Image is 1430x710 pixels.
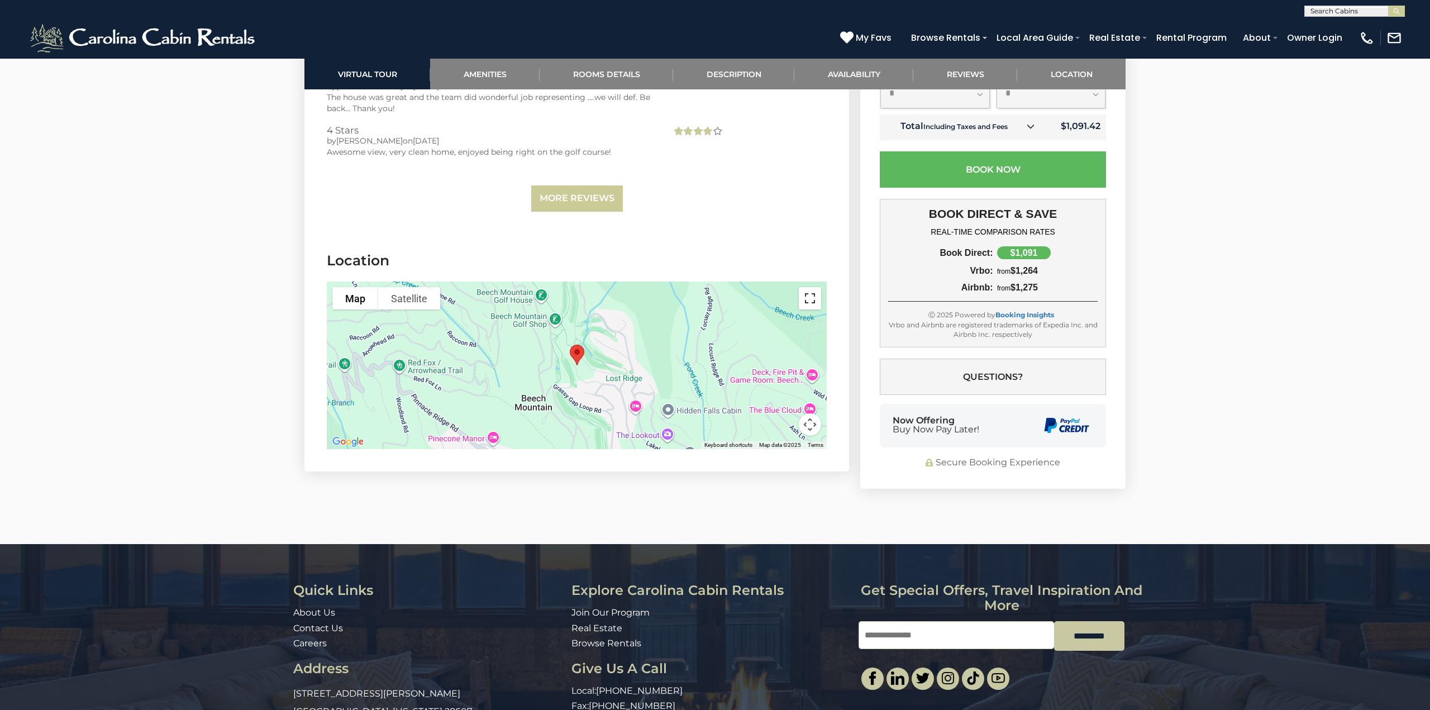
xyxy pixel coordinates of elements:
a: Reviews [913,59,1017,89]
a: Owner Login [1281,28,1348,47]
button: Show satellite imagery [378,287,440,309]
a: Careers [293,638,327,649]
a: Booking Insights [995,311,1054,319]
img: youtube-light.svg [992,671,1005,685]
div: Book Direct: [888,248,993,258]
h3: Address [293,661,563,676]
img: instagram-single.svg [941,671,955,685]
td: Total [880,115,1043,140]
span: My Favs [856,31,892,45]
div: Awesome view, very clean home, enjoyed being right on the golf course! [327,146,655,158]
a: Rooms Details [540,59,673,89]
a: Browse Rentals [571,638,641,649]
a: Description [673,59,794,89]
img: linkedin-single.svg [891,671,904,685]
img: mail-regular-white.png [1386,30,1402,46]
span: from [997,268,1010,275]
img: Google [330,435,366,449]
span: [PERSON_NAME] [336,81,403,91]
a: Virtual Tour [304,59,430,89]
h3: Give Us A Call [571,661,850,676]
button: Show street map [332,287,378,309]
span: [PERSON_NAME] [336,136,403,146]
a: Rental Program [1151,28,1232,47]
a: More Reviews [531,185,623,212]
div: Secure Booking Experience [880,456,1106,469]
span: Map data ©2025 [759,442,801,448]
a: Amenities [430,59,540,89]
a: Join Our Program [571,607,650,618]
button: Map camera controls [799,413,821,436]
h3: BOOK DIRECT & SAVE [888,207,1098,221]
a: Real Estate [571,623,622,633]
a: Local Area Guide [991,28,1079,47]
div: Vrbo: [888,266,993,276]
div: by on [327,135,655,146]
span: [DATE] [413,136,439,146]
img: facebook-single.svg [866,671,879,685]
img: tiktok.svg [966,671,980,685]
div: $1,275 [993,283,1098,293]
a: My Favs [840,31,894,45]
a: Availability [794,59,913,89]
div: $1,264 [993,266,1098,276]
img: phone-regular-white.png [1359,30,1375,46]
a: Browse Rentals [905,28,986,47]
h3: Explore Carolina Cabin Rentals [571,583,850,598]
a: Contact Us [293,623,343,633]
h3: 4 Stars [327,125,655,135]
a: About [1237,28,1276,47]
a: Location [1017,59,1126,89]
h4: REAL-TIME COMPARISON RATES [888,227,1098,236]
button: Questions? [880,358,1106,394]
button: Book Now [880,151,1106,188]
button: Toggle fullscreen view [799,287,821,309]
div: Airbnb: [888,283,993,293]
a: Terms (opens in new tab) [808,442,823,448]
td: $1,091.42 [1043,115,1106,140]
a: [PHONE_NUMBER] [596,685,683,696]
div: Mountain Stay Chalet [565,340,589,370]
img: White-1-2.png [28,21,260,55]
h3: Quick Links [293,583,563,598]
img: twitter-single.svg [916,671,929,685]
p: Local: [571,685,850,698]
a: Open this area in Google Maps (opens a new window) [330,435,366,449]
div: Vrbo and Airbnb are registered trademarks of Expedia Inc. and Airbnb Inc. respectively [888,320,1098,339]
a: Real Estate [1084,28,1146,47]
div: The house was great and the team did wonderful job representing ....we will def. Be back... Thank... [327,92,655,114]
span: [DATE] [413,81,439,91]
h3: Location [327,251,827,270]
a: About Us [293,607,335,618]
button: Keyboard shortcuts [704,441,752,449]
div: Now Offering [893,416,979,434]
small: Including Taxes and Fees [923,122,1008,131]
h3: Get special offers, travel inspiration and more [859,583,1145,613]
span: Buy Now Pay Later! [893,425,979,434]
span: from [997,284,1010,292]
div: Ⓒ 2025 Powered by [888,310,1098,320]
div: $1,091 [997,246,1051,259]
